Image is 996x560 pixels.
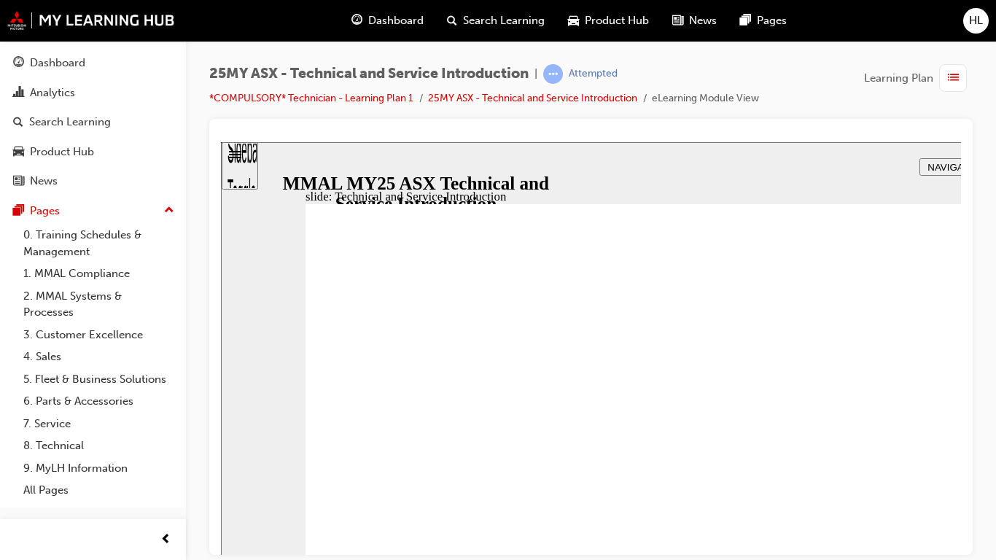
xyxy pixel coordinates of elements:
span: HL [969,12,983,29]
div: Dashboard [30,55,85,71]
span: guage-icon [13,57,24,70]
div: Attempted [569,67,618,81]
span: Product Hub [585,12,649,29]
span: car-icon [13,146,24,159]
a: 4. Sales [17,346,180,368]
a: 3. Customer Excellence [17,324,180,346]
span: News [689,12,717,29]
div: News [30,173,58,190]
span: pages-icon [740,12,751,30]
span: pages-icon [13,205,24,218]
span: car-icon [568,12,579,30]
a: Dashboard [6,50,180,77]
a: Analytics [6,79,180,106]
span: up-icon [164,201,174,220]
button: DashboardAnalyticsSearch LearningProduct HubNews [6,47,180,198]
span: list-icon [948,69,959,87]
a: News [6,168,180,195]
button: Learning Plan [864,64,973,92]
span: chart-icon [13,87,24,100]
a: pages-iconPages [728,6,798,36]
span: guage-icon [351,12,362,30]
span: search-icon [13,116,23,129]
span: NAVIGATION TIPS [707,20,789,31]
div: Analytics [30,85,75,101]
span: Dashboard [368,12,424,29]
a: car-iconProduct Hub [556,6,661,36]
span: Search Learning [463,12,545,29]
button: Pages [6,198,180,225]
a: search-iconSearch Learning [435,6,556,36]
a: news-iconNews [661,6,728,36]
a: guage-iconDashboard [340,6,435,36]
span: Pages [757,12,787,29]
li: eLearning Module View [652,90,759,107]
a: Product Hub [6,139,180,166]
img: mmal [7,11,175,30]
button: NAVIGATION TIPS [699,16,798,34]
div: Pages [30,203,60,219]
button: HL [963,8,989,34]
a: Search Learning [6,109,180,136]
span: search-icon [447,12,457,30]
a: 7. Service [17,413,180,435]
span: news-icon [13,175,24,188]
span: news-icon [672,12,683,30]
span: Learning Plan [864,70,933,87]
span: | [534,66,537,82]
a: 8. Technical [17,435,180,457]
a: 0. Training Schedules & Management [17,224,180,262]
span: prev-icon [160,531,171,549]
a: 1. MMAL Compliance [17,262,180,285]
a: 2. MMAL Systems & Processes [17,285,180,324]
span: learningRecordVerb_ATTEMPT-icon [543,64,563,84]
a: 5. Fleet & Business Solutions [17,368,180,391]
div: Product Hub [30,144,94,160]
a: *COMPULSORY* Technician - Learning Plan 1 [209,92,413,104]
span: 25MY ASX - Technical and Service Introduction [209,66,529,82]
a: 25MY ASX - Technical and Service Introduction [428,92,637,104]
a: 6. Parts & Accessories [17,390,180,413]
div: Search Learning [29,114,111,131]
a: All Pages [17,479,180,502]
a: 9. MyLH Information [17,457,180,480]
